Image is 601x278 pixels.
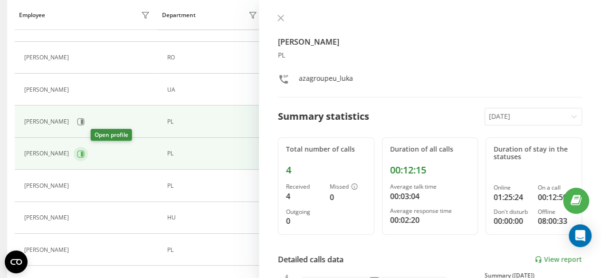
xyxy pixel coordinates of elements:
div: 4 [286,191,322,202]
div: 00:12:15 [390,164,470,176]
div: Department [162,12,196,19]
div: [PERSON_NAME] [24,182,71,189]
div: PL [167,150,260,157]
div: Missed [330,183,366,191]
div: On a call [538,184,574,191]
div: [PERSON_NAME] [24,54,71,61]
div: 00:03:04 [390,191,470,202]
div: Average response time [390,208,470,214]
div: 00:00:00 [494,215,530,227]
div: PL [167,118,260,125]
div: RO [167,54,260,61]
div: Don't disturb [494,209,530,215]
div: Detailed calls data [278,254,343,265]
div: Open Intercom Messenger [569,224,591,247]
div: Received [286,183,322,190]
div: UA [167,86,260,93]
div: HU [167,214,260,221]
div: [PERSON_NAME] [24,150,71,157]
div: azagroupeu_luka [299,74,353,87]
div: Outgoing [286,209,322,215]
div: 0 [286,215,322,227]
div: Online [494,184,530,191]
div: Average talk time [390,183,470,190]
div: PL [278,51,582,59]
div: PL [167,182,260,189]
div: 4 [286,164,366,176]
div: [PERSON_NAME] [24,247,71,253]
div: 0 [330,192,366,203]
div: Duration of all calls [390,145,470,153]
div: Open profile [91,129,132,141]
div: 08:00:33 [538,215,574,227]
div: 01:25:24 [494,192,530,203]
div: Summary statistics [278,109,369,124]
a: View report [534,256,582,264]
div: Employee [19,12,45,19]
div: 00:02:20 [390,214,470,226]
div: PL [167,247,260,253]
div: 00:12:59 [538,192,574,203]
div: Duration of stay in the statuses [494,145,574,162]
div: [PERSON_NAME] [24,118,71,125]
div: Offline [538,209,574,215]
div: [PERSON_NAME] [24,214,71,221]
div: [PERSON_NAME] [24,86,71,93]
button: Open CMP widget [5,250,28,273]
h4: [PERSON_NAME] [278,36,582,48]
div: Total number of calls [286,145,366,153]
